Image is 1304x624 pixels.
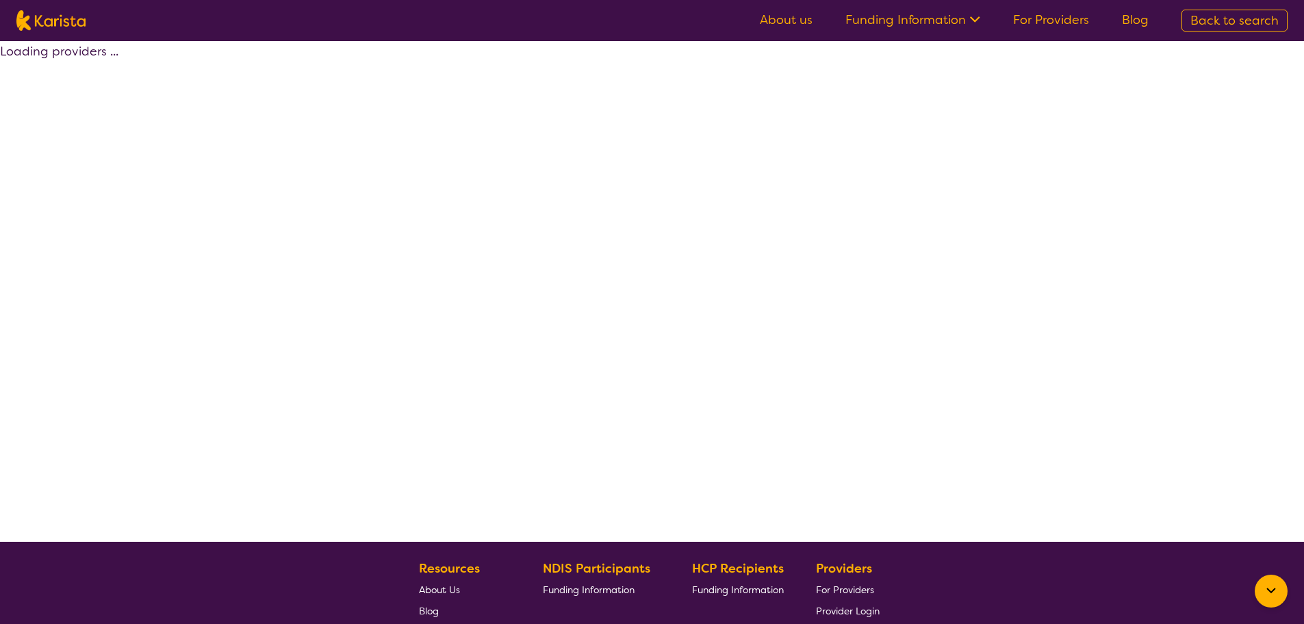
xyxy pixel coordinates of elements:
a: Provider Login [816,600,880,621]
span: Blog [419,605,439,617]
b: Providers [816,560,872,577]
a: Blog [1122,12,1149,28]
span: Back to search [1190,12,1279,29]
a: Funding Information [692,579,784,600]
a: About Us [419,579,511,600]
a: Back to search [1181,10,1288,32]
a: Blog [419,600,511,621]
span: Provider Login [816,605,880,617]
b: NDIS Participants [543,560,650,577]
img: Karista logo [16,10,86,31]
span: Funding Information [692,584,784,596]
a: Funding Information [845,12,980,28]
a: For Providers [1013,12,1089,28]
b: HCP Recipients [692,560,784,577]
a: About us [760,12,813,28]
a: Funding Information [543,579,661,600]
span: For Providers [816,584,874,596]
span: Funding Information [543,584,635,596]
a: For Providers [816,579,880,600]
b: Resources [419,560,480,577]
span: About Us [419,584,460,596]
